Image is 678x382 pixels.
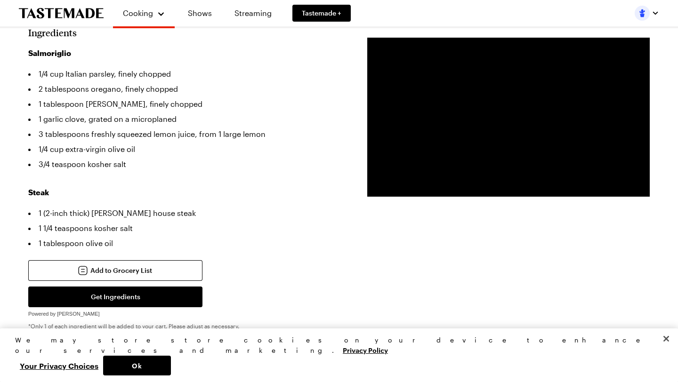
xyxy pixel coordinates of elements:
button: Profile picture [635,6,659,21]
p: *Only 1 of each ingredient will be added to your cart. Please adjust as necessary. [28,322,339,330]
li: 1/4 cup Italian parsley, finely chopped [28,66,339,81]
h3: Salmoriglio [28,48,339,59]
img: Profile picture [635,6,650,21]
button: Ok [103,356,171,375]
div: Privacy [15,335,655,375]
span: Cooking [123,8,153,17]
span: Powered by [PERSON_NAME] [28,311,100,317]
button: Close [656,328,677,349]
a: Powered by [PERSON_NAME] [28,308,100,317]
a: More information about your privacy, opens in a new tab [343,345,388,354]
li: 1 garlic clove, grated on a microplaned [28,111,339,127]
li: 3/4 teaspoon kosher salt [28,157,339,172]
button: Add to Grocery List [28,260,202,281]
span: Add to Grocery List [90,266,152,275]
li: 1 1/4 teaspoons kosher salt [28,221,339,236]
button: Cooking [122,4,165,23]
button: Your Privacy Choices [15,356,103,375]
li: 3 tablespoons freshly squeezed lemon juice, from 1 large lemon [28,127,339,142]
a: To Tastemade Home Page [19,8,104,19]
h3: Steak [28,187,339,198]
li: 1 tablespoon olive oil [28,236,339,251]
h2: Ingredients [28,27,77,38]
li: 1 tablespoon [PERSON_NAME], finely chopped [28,96,339,111]
span: Tastemade + [302,8,341,18]
li: 1 (2-inch thick) [PERSON_NAME] house steak [28,206,339,221]
div: We may store store cookies on your device to enhance our services and marketing. [15,335,655,356]
video-js: Video Player [367,38,650,197]
button: Get Ingredients [28,286,202,307]
li: 2 tablespoons oregano, finely chopped [28,81,339,96]
a: Tastemade + [292,5,351,22]
li: 1/4 cup extra-virgin olive oil [28,142,339,157]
